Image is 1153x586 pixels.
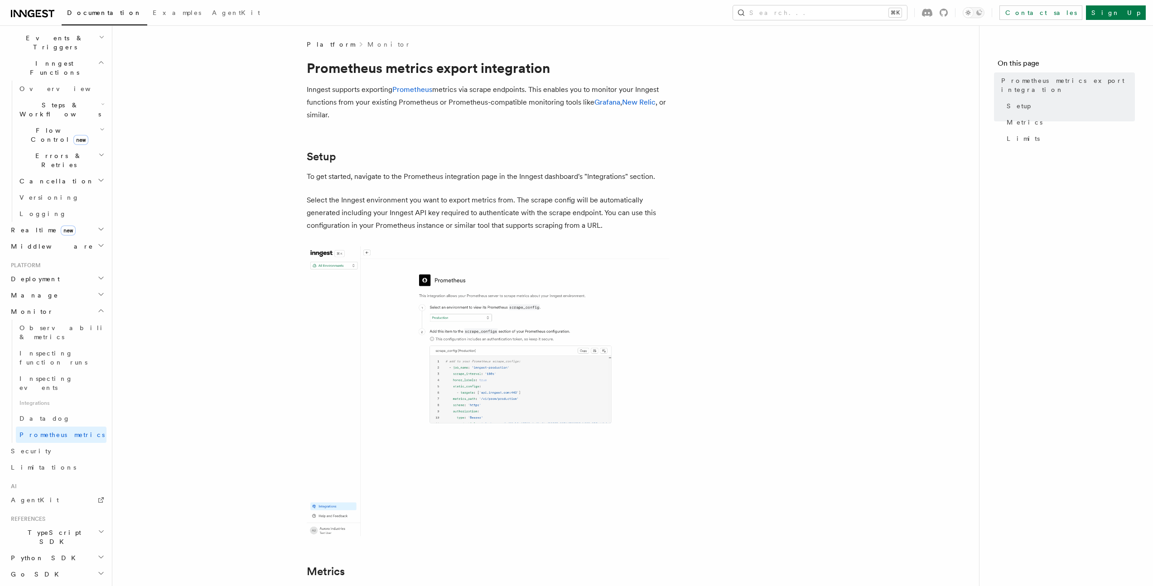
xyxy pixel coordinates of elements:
a: Contact sales [999,5,1082,20]
a: Prometheus metrics export integration [998,72,1135,98]
a: Documentation [62,3,147,25]
button: Events & Triggers [7,30,106,55]
span: Manage [7,291,58,300]
span: Setup [1007,101,1031,110]
kbd: ⌘K [889,8,902,17]
a: Prometheus [392,85,432,94]
span: Go SDK [7,570,64,579]
a: Grafana [594,98,620,106]
span: Limitations [11,464,76,471]
span: Observability & metrics [19,324,113,341]
span: Errors & Retries [16,151,98,169]
span: Deployment [7,274,60,283]
span: Limits [1007,134,1040,143]
a: Inspecting events [16,370,106,396]
span: Prometheus metrics export integration [1001,76,1135,94]
span: Platform [307,40,355,49]
span: Realtime [7,226,76,235]
button: Toggle dark mode [963,7,984,18]
button: Monitor [7,303,106,320]
span: Security [11,447,51,455]
button: Middleware [7,238,106,255]
p: Select the Inngest environment you want to export metrics from. The scrape config will be automat... [307,194,669,232]
button: Errors & Retries [16,148,106,173]
a: Monitor [367,40,410,49]
span: Versioning [19,194,79,201]
span: Documentation [67,9,142,16]
span: Inngest Functions [7,59,98,77]
span: Prometheus metrics [19,431,105,438]
span: TypeScript SDK [7,528,98,546]
a: Examples [147,3,207,24]
span: References [7,515,45,523]
a: Limitations [7,459,106,476]
button: Go SDK [7,566,106,582]
a: Metrics [1003,114,1135,130]
span: Examples [153,9,201,16]
span: Platform [7,262,41,269]
span: AgentKit [212,9,260,16]
a: Limits [1003,130,1135,147]
span: Integrations [16,396,106,410]
span: new [73,135,88,145]
span: Cancellation [16,177,94,186]
span: Datadog [19,415,70,422]
img: Prometheus integration page [307,246,669,536]
button: Search...⌘K [733,5,907,20]
a: New Relic [622,98,656,106]
span: AgentKit [11,496,59,504]
button: Flow Controlnew [16,122,106,148]
a: Security [7,443,106,459]
a: Overview [16,81,106,97]
a: AgentKit [7,492,106,508]
a: Setup [1003,98,1135,114]
p: To get started, navigate to the Prometheus integration page in the Inngest dashboard's "Integrati... [307,170,669,183]
a: Datadog [16,410,106,427]
span: Middleware [7,242,93,251]
button: Cancellation [16,173,106,189]
div: Monitor [7,320,106,443]
button: Steps & Workflows [16,97,106,122]
div: Inngest Functions [7,81,106,222]
button: Deployment [7,271,106,287]
a: AgentKit [207,3,265,24]
span: Events & Triggers [7,34,99,52]
span: Python SDK [7,553,81,562]
span: AI [7,483,17,490]
a: Prometheus metrics [16,427,106,443]
button: TypeScript SDK [7,524,106,550]
span: Logging [19,210,67,217]
h4: On this page [998,58,1135,72]
h1: Prometheus metrics export integration [307,60,669,76]
button: Python SDK [7,550,106,566]
button: Realtimenew [7,222,106,238]
a: Observability & metrics [16,320,106,345]
a: Logging [16,206,106,222]
a: Inspecting function runs [16,345,106,370]
span: Inspecting events [19,375,73,391]
p: Inngest supports exporting metrics via scrape endpoints. This enables you to monitor your Inngest... [307,83,669,121]
span: Inspecting function runs [19,350,87,366]
span: Flow Control [16,126,100,144]
a: Setup [307,150,336,163]
span: new [61,226,76,235]
a: Versioning [16,189,106,206]
a: Metrics [307,565,345,578]
button: Inngest Functions [7,55,106,81]
span: Overview [19,85,113,92]
span: Monitor [7,307,53,316]
span: Metrics [1007,118,1042,127]
a: Sign Up [1086,5,1146,20]
button: Manage [7,287,106,303]
span: Steps & Workflows [16,101,101,119]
